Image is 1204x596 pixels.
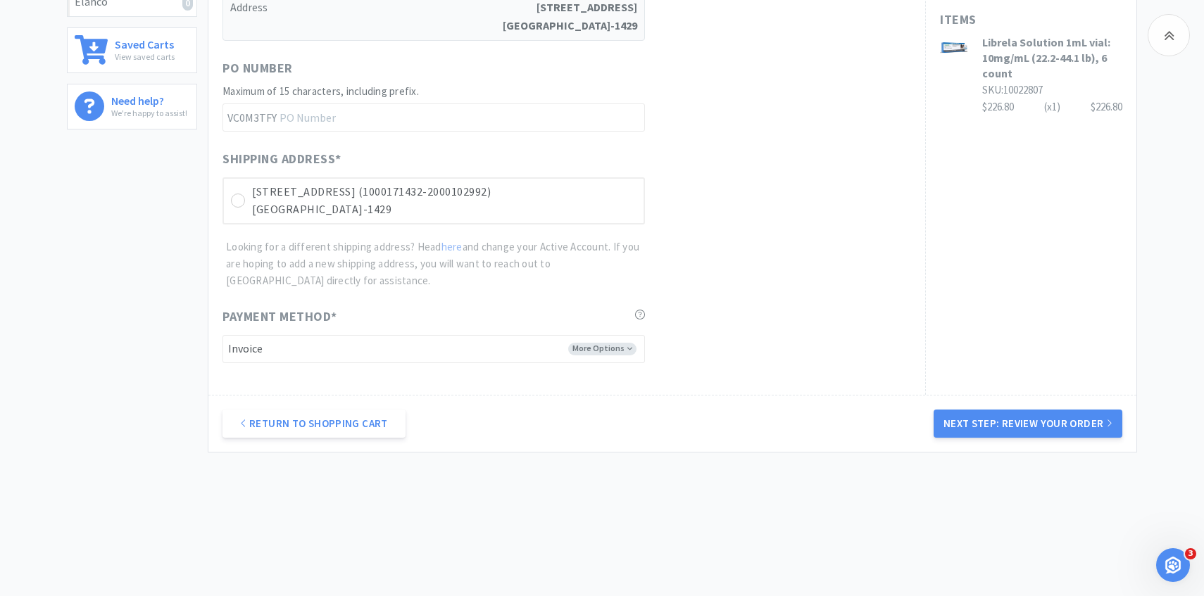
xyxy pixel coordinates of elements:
input: PO Number [222,103,645,132]
div: (x 1 ) [1044,99,1060,115]
span: PO Number [222,58,293,79]
img: 946ea0a38146429787952fae19f245f9_593239.jpeg [940,34,968,63]
span: SKU: 10022807 [982,83,1043,96]
a: here [441,240,463,253]
div: $226.80 [1091,99,1122,115]
p: View saved carts [115,50,175,63]
button: Next Step: Review Your Order [934,410,1122,438]
p: Looking for a different shipping address? Head and change your Active Account. If you are hoping ... [226,239,645,289]
div: $226.80 [982,99,1122,115]
a: Saved CartsView saved carts [67,27,197,73]
h6: Need help? [111,91,187,106]
span: VC0M3TFY [222,104,280,131]
span: Shipping Address * [222,149,341,170]
span: Maximum of 15 characters, including prefix. [222,84,419,98]
h1: Items [940,10,1122,30]
iframe: Intercom live chat [1156,548,1190,582]
span: 3 [1185,548,1196,559]
p: [STREET_ADDRESS] (1000171432-2000102992) [252,183,637,201]
h6: Saved Carts [115,35,175,50]
a: Return to Shopping Cart [222,410,406,438]
h3: Librela Solution 1mL vial: 10mg/mL (22.2-44.1 lb), 6 count [982,34,1122,82]
span: Payment Method * [222,307,337,327]
p: We're happy to assist! [111,106,187,120]
p: [GEOGRAPHIC_DATA]-1429 [252,201,637,219]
